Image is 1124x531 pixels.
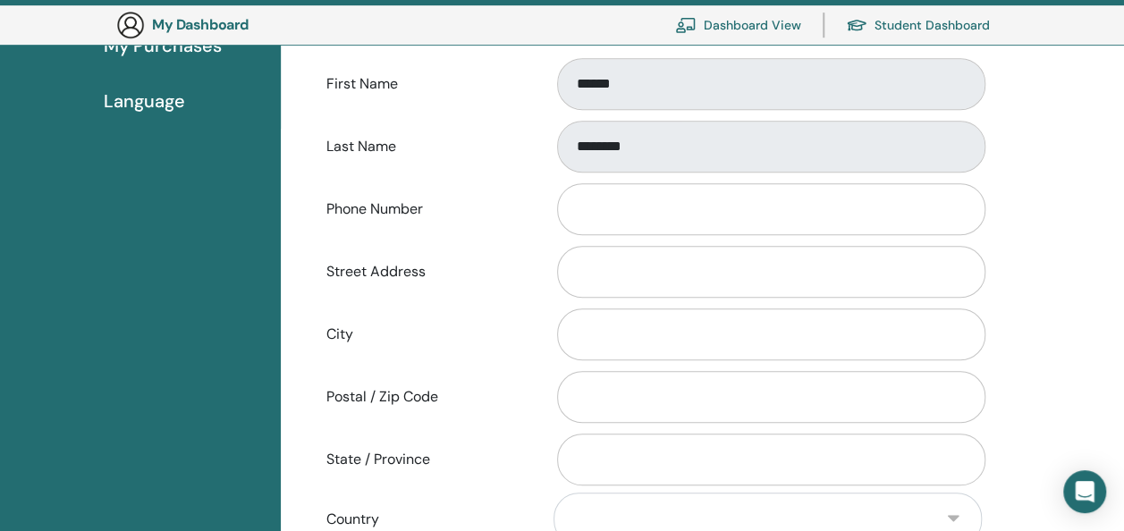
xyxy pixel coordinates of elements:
a: Dashboard View [675,5,801,45]
div: Open Intercom Messenger [1063,470,1106,513]
img: chalkboard-teacher.svg [675,17,697,33]
label: First Name [313,67,540,101]
img: generic-user-icon.jpg [116,11,145,39]
img: graduation-cap.svg [846,18,867,33]
label: City [313,317,540,351]
h3: My Dashboard [152,16,331,33]
label: Postal / Zip Code [313,380,540,414]
span: Language [104,88,185,114]
label: Last Name [313,130,540,164]
span: My Purchases [104,32,222,59]
label: State / Province [313,442,540,476]
a: Student Dashboard [846,5,990,45]
label: Phone Number [313,192,540,226]
label: Street Address [313,255,540,289]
